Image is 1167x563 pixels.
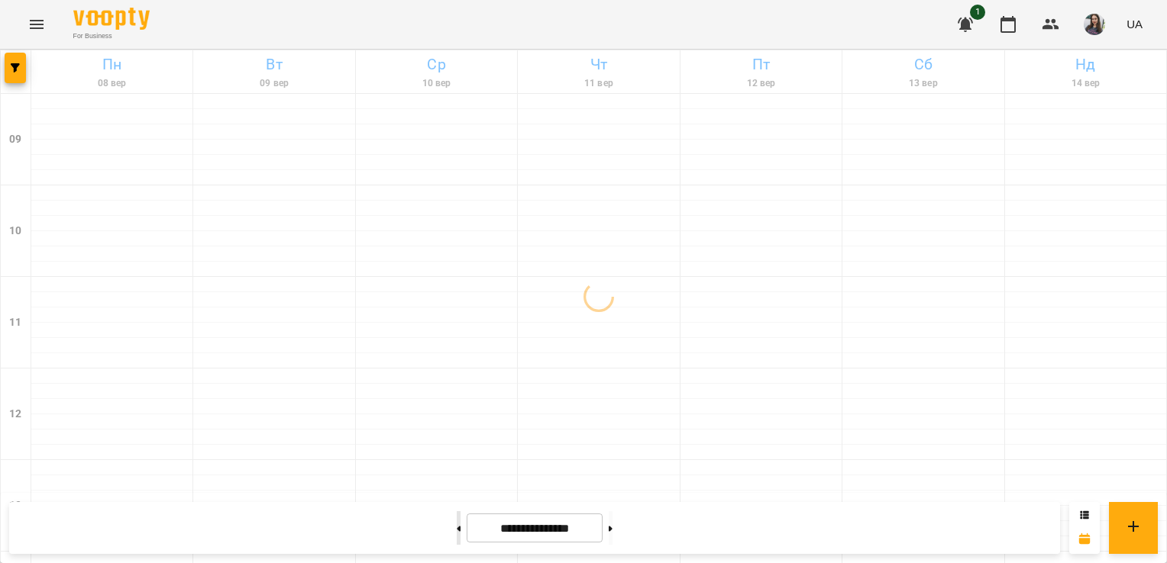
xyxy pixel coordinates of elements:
[9,223,21,240] h6: 10
[9,406,21,423] h6: 12
[1007,76,1164,91] h6: 14 вер
[73,31,150,41] span: For Business
[358,53,515,76] h6: Ср
[34,53,190,76] h6: Пн
[196,76,352,91] h6: 09 вер
[683,76,839,91] h6: 12 вер
[845,76,1001,91] h6: 13 вер
[683,53,839,76] h6: Пт
[18,6,55,43] button: Menu
[9,131,21,148] h6: 09
[73,8,150,30] img: Voopty Logo
[1127,16,1143,32] span: UA
[34,76,190,91] h6: 08 вер
[9,314,21,331] h6: 11
[358,76,515,91] h6: 10 вер
[520,76,677,91] h6: 11 вер
[1120,10,1149,38] button: UA
[845,53,1001,76] h6: Сб
[520,53,677,76] h6: Чт
[970,5,985,20] span: 1
[1007,53,1164,76] h6: Нд
[1084,14,1105,35] img: ca1374486191da6fb8238bd749558ac4.jpeg
[196,53,352,76] h6: Вт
